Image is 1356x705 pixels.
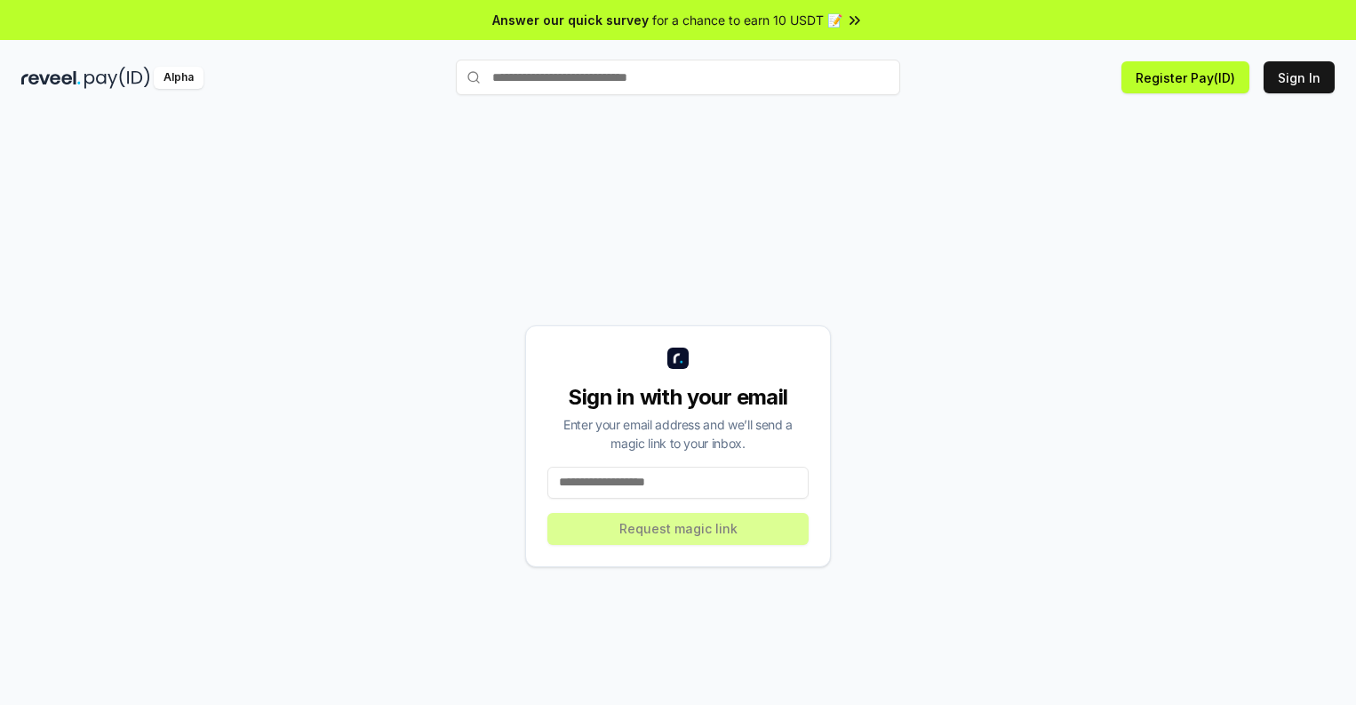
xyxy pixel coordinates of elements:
img: reveel_dark [21,67,81,89]
span: Answer our quick survey [492,11,649,29]
img: pay_id [84,67,150,89]
button: Sign In [1264,61,1335,93]
button: Register Pay(ID) [1121,61,1249,93]
div: Alpha [154,67,203,89]
div: Enter your email address and we’ll send a magic link to your inbox. [547,415,809,453]
div: Sign in with your email [547,383,809,412]
span: for a chance to earn 10 USDT 📝 [652,11,842,29]
img: logo_small [667,348,689,369]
